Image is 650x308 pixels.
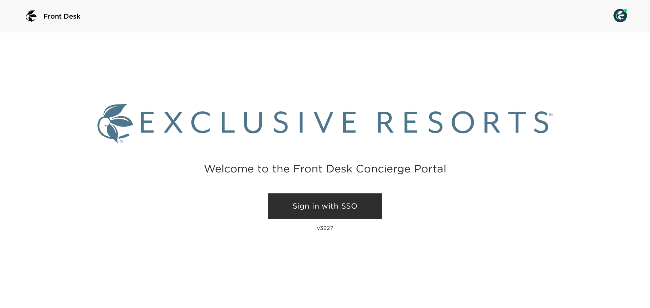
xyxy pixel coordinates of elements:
h2: Welcome to the Front Desk Concierge Portal [204,163,446,174]
img: User [613,9,627,22]
span: Front Desk [43,11,81,21]
a: Sign in with SSO [268,193,382,219]
img: logo [23,8,39,24]
p: v3227 [317,224,333,231]
img: Exclusive Resorts logo [97,104,552,143]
